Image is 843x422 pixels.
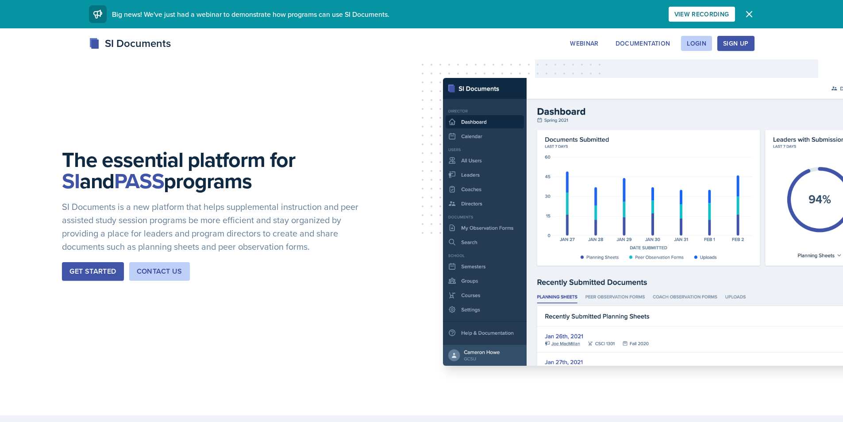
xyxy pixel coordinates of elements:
button: View Recording [669,7,735,22]
div: Get Started [69,266,116,277]
button: Webinar [564,36,604,51]
div: View Recording [674,11,729,18]
button: Login [681,36,712,51]
div: Documentation [616,40,670,47]
div: Sign Up [723,40,748,47]
div: Login [687,40,706,47]
div: Webinar [570,40,598,47]
button: Get Started [62,262,123,281]
div: SI Documents [89,35,171,51]
span: Big news! We've just had a webinar to demonstrate how programs can use SI Documents. [112,9,389,19]
div: Contact Us [137,266,182,277]
button: Contact Us [129,262,190,281]
button: Sign Up [717,36,754,51]
button: Documentation [610,36,676,51]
